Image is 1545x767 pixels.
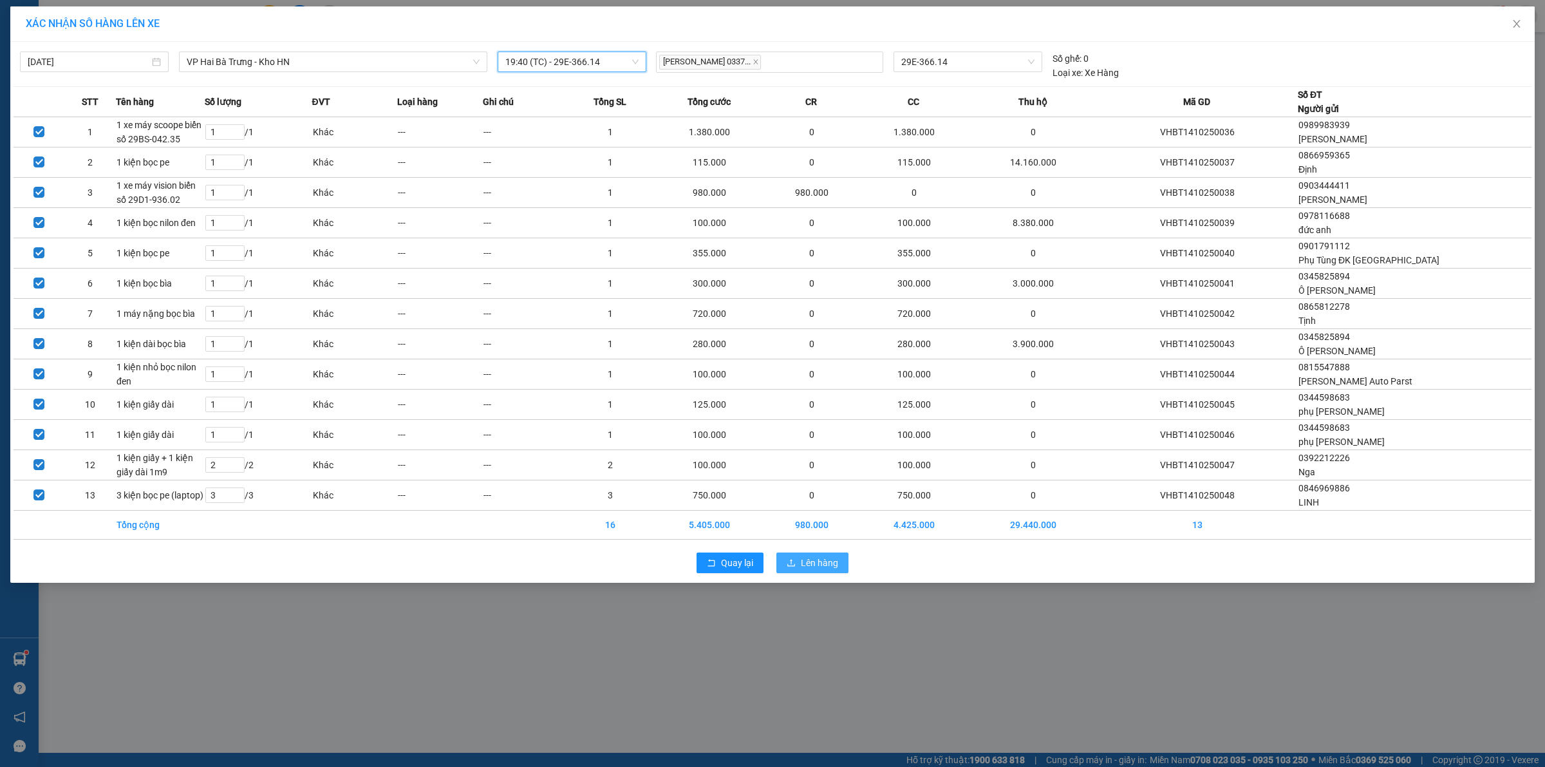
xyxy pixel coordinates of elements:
td: 1 [568,390,653,420]
td: 1 kiện bọc bìa [116,269,205,299]
td: / 1 [205,359,312,390]
td: 0 [970,299,1096,329]
td: 100.000 [653,359,765,390]
td: 0 [765,390,857,420]
div: Xe Hàng [1053,66,1119,80]
td: --- [397,480,482,511]
td: 125.000 [653,390,765,420]
span: Tổng cước [688,95,731,109]
td: 355.000 [653,238,765,269]
span: Ô [PERSON_NAME] [1298,346,1376,356]
td: 300.000 [857,269,970,299]
td: 115.000 [653,147,765,178]
td: 0 [765,420,857,450]
span: 0903444411 [1298,180,1350,191]
td: / 1 [205,208,312,238]
td: 300.000 [653,269,765,299]
td: 980.000 [765,178,857,208]
td: 980.000 [765,511,857,540]
span: Lên hàng [801,556,838,570]
td: 100.000 [857,359,970,390]
span: Phụ Tùng ĐK [GEOGRAPHIC_DATA] [1298,255,1439,265]
td: --- [483,117,568,147]
td: Khác [312,299,397,329]
td: / 1 [205,390,312,420]
span: [PERSON_NAME] [1298,134,1367,144]
td: --- [397,147,482,178]
td: --- [483,178,568,208]
span: Số lượng [205,95,241,109]
span: Ô [PERSON_NAME] [1298,285,1376,296]
td: 0 [970,359,1096,390]
td: 1 kiện giấy + 1 kiện giấy dài 1m9 [116,450,205,480]
td: --- [397,178,482,208]
td: VHBT1410250046 [1096,420,1298,450]
span: 0345825894 [1298,271,1350,281]
td: 1 kiện giấy dài [116,420,205,450]
td: --- [397,420,482,450]
td: 0 [765,208,857,238]
td: VHBT1410250039 [1096,208,1298,238]
td: 1 xe máy vision biển số 29D1-936.02 [116,178,205,208]
td: / 1 [205,238,312,269]
td: VHBT1410250043 [1096,329,1298,359]
td: Khác [312,178,397,208]
td: VHBT1410250048 [1096,480,1298,511]
span: 19:40 (TC) - 29E-366.14 [505,52,639,71]
td: Khác [312,359,397,390]
td: 1 kiện dài bọc bìa [116,329,205,359]
span: [PERSON_NAME] 0337... [659,55,761,70]
td: 1 [568,178,653,208]
td: 1 kiện giấy dài [116,390,205,420]
span: 0344598683 [1298,422,1350,433]
td: --- [483,238,568,269]
span: STT [82,95,98,109]
td: 10 [64,390,115,420]
td: 1 kiện bọc pe [116,147,205,178]
td: 1 kiện bọc pe [116,238,205,269]
span: Mã GD [1183,95,1210,109]
td: 1 kiện bọc nilon đen [116,208,205,238]
td: / 1 [205,420,312,450]
td: 0 [970,420,1096,450]
td: VHBT1410250044 [1096,359,1298,390]
td: Khác [312,480,397,511]
span: 0866959365 [1298,150,1350,160]
td: --- [397,299,482,329]
td: 720.000 [653,299,765,329]
td: 2 [64,147,115,178]
td: 4 [64,208,115,238]
td: 2 [568,450,653,480]
td: 100.000 [857,208,970,238]
td: VHBT1410250042 [1096,299,1298,329]
span: 0865812278 [1298,301,1350,312]
td: 0 [857,178,970,208]
td: 0 [970,178,1096,208]
td: VHBT1410250047 [1096,450,1298,480]
span: đức anh [1298,225,1331,235]
button: uploadLên hàng [776,553,848,573]
td: --- [483,480,568,511]
td: 280.000 [653,329,765,359]
td: --- [397,117,482,147]
td: 1.380.000 [653,117,765,147]
td: 980.000 [653,178,765,208]
td: 750.000 [857,480,970,511]
td: / 1 [205,147,312,178]
td: 100.000 [857,450,970,480]
td: VHBT1410250045 [1096,390,1298,420]
td: 1 máy nặng bọc bìa [116,299,205,329]
span: Ghi chú [483,95,514,109]
span: 29E-366.14 [901,52,1034,71]
td: --- [397,238,482,269]
td: 100.000 [653,208,765,238]
td: VHBT1410250037 [1096,147,1298,178]
td: 3.000.000 [970,269,1096,299]
td: / 2 [205,450,312,480]
span: Tịnh [1298,316,1316,326]
td: 0 [970,480,1096,511]
td: 0 [970,117,1096,147]
td: --- [483,329,568,359]
td: / 1 [205,178,312,208]
td: 3.900.000 [970,329,1096,359]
